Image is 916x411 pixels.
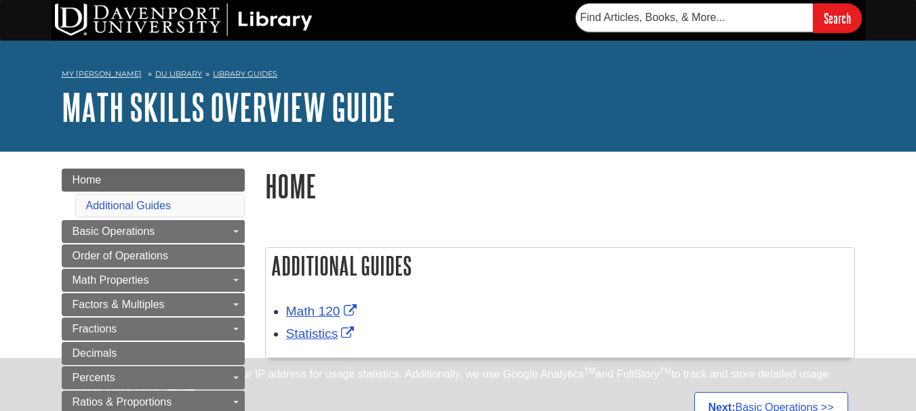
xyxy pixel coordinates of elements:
span: Home [73,174,102,186]
span: Math Properties [73,274,149,286]
h1: Home [265,169,855,203]
a: Home [62,169,245,192]
span: Factors & Multiples [73,299,165,310]
a: Factors & Multiples [62,293,245,316]
a: Decimals [62,342,245,365]
a: Math Skills Overview Guide [62,86,395,128]
a: Math Properties [62,269,245,292]
a: Fractions [62,318,245,341]
span: Order of Operations [73,250,168,261]
a: Library Guides [213,69,277,79]
h2: Additional Guides [266,248,854,284]
img: DU Library [55,3,313,36]
a: Additional Guides [86,200,171,211]
a: Link opens in new window [286,304,360,318]
input: Search [813,3,862,33]
form: Searches DU Library's articles, books, and more [576,3,862,33]
span: Fractions [73,323,117,334]
a: Percents [62,366,245,389]
span: Ratios & Proportions [73,396,172,408]
span: Percents [73,372,115,383]
a: DU Library [155,69,202,79]
a: Basic Operations [62,220,245,243]
span: Basic Operations [73,225,155,237]
a: My [PERSON_NAME] [62,68,142,80]
input: Find Articles, Books, & More... [576,3,813,32]
span: Decimals [73,347,117,359]
a: Link opens in new window [286,326,358,341]
a: Order of Operations [62,244,245,267]
nav: breadcrumb [62,65,855,87]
